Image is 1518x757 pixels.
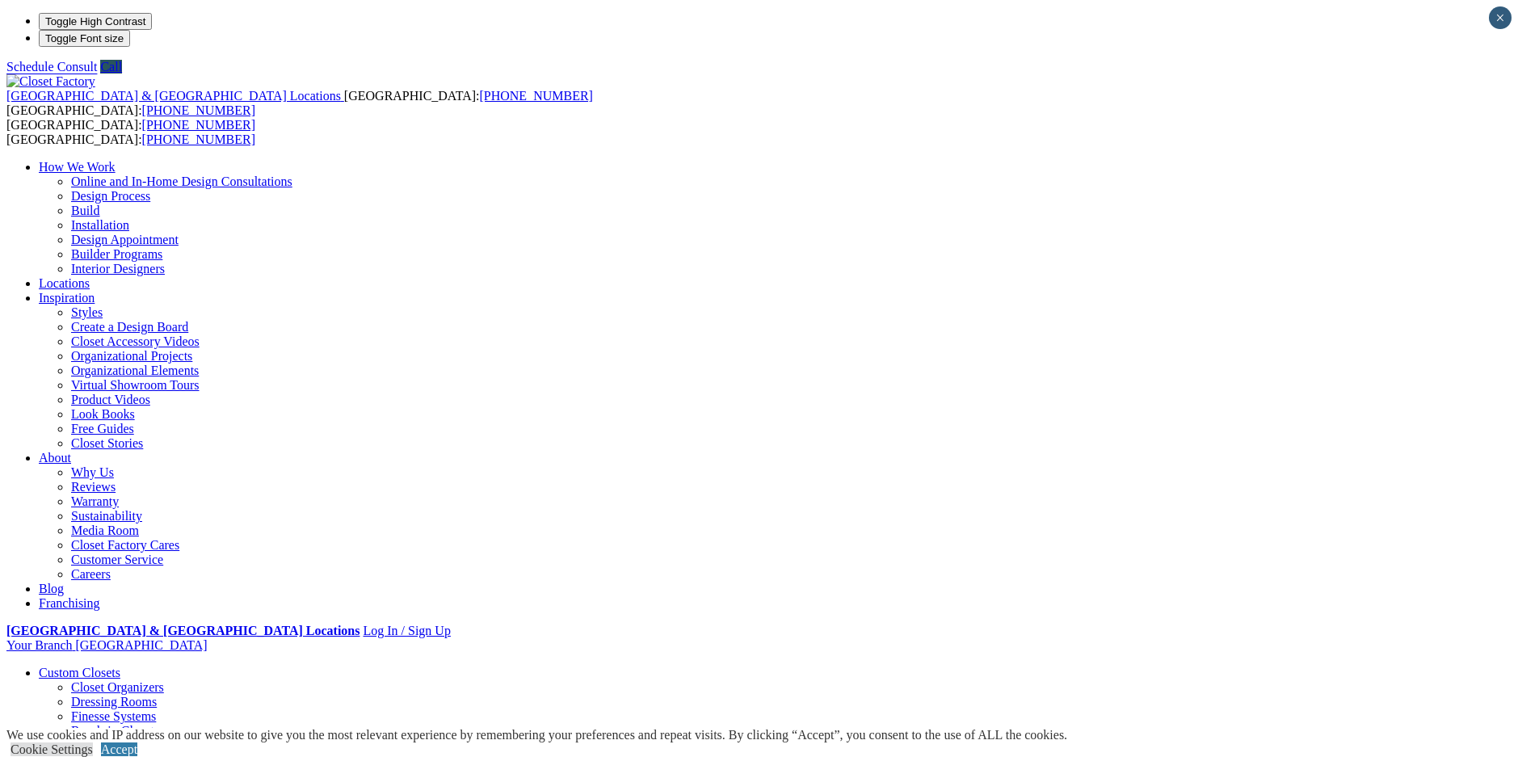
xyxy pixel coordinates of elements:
[39,596,100,610] a: Franchising
[71,422,134,435] a: Free Guides
[71,480,116,494] a: Reviews
[71,567,111,581] a: Careers
[142,118,255,132] a: [PHONE_NUMBER]
[71,695,157,709] a: Dressing Rooms
[6,74,95,89] img: Closet Factory
[71,305,103,319] a: Styles
[71,465,114,479] a: Why Us
[71,393,150,406] a: Product Videos
[71,247,162,261] a: Builder Programs
[71,262,165,275] a: Interior Designers
[71,189,150,203] a: Design Process
[11,742,93,756] a: Cookie Settings
[45,32,124,44] span: Toggle Font size
[479,89,592,103] a: [PHONE_NUMBER]
[6,118,255,146] span: [GEOGRAPHIC_DATA]: [GEOGRAPHIC_DATA]:
[6,624,360,637] a: [GEOGRAPHIC_DATA] & [GEOGRAPHIC_DATA] Locations
[71,680,164,694] a: Closet Organizers
[39,582,64,595] a: Blog
[100,60,122,74] a: Call
[6,89,341,103] span: [GEOGRAPHIC_DATA] & [GEOGRAPHIC_DATA] Locations
[71,334,200,348] a: Closet Accessory Videos
[71,175,292,188] a: Online and In-Home Design Consultations
[71,364,199,377] a: Organizational Elements
[45,15,145,27] span: Toggle High Contrast
[39,276,90,290] a: Locations
[6,638,72,652] span: Your Branch
[75,638,207,652] span: [GEOGRAPHIC_DATA]
[6,89,344,103] a: [GEOGRAPHIC_DATA] & [GEOGRAPHIC_DATA] Locations
[71,349,192,363] a: Organizational Projects
[101,742,137,756] a: Accept
[71,553,163,566] a: Customer Service
[39,291,95,305] a: Inspiration
[71,204,100,217] a: Build
[39,160,116,174] a: How We Work
[71,494,119,508] a: Warranty
[71,218,129,232] a: Installation
[71,436,143,450] a: Closet Stories
[39,13,152,30] button: Toggle High Contrast
[71,233,179,246] a: Design Appointment
[1489,6,1512,29] button: Close
[71,724,159,738] a: Reach-in Closets
[6,638,208,652] a: Your Branch [GEOGRAPHIC_DATA]
[142,132,255,146] a: [PHONE_NUMBER]
[71,320,188,334] a: Create a Design Board
[71,509,142,523] a: Sustainability
[6,60,97,74] a: Schedule Consult
[6,89,593,117] span: [GEOGRAPHIC_DATA]: [GEOGRAPHIC_DATA]:
[71,524,139,537] a: Media Room
[71,538,179,552] a: Closet Factory Cares
[6,728,1067,742] div: We use cookies and IP address on our website to give you the most relevant experience by remember...
[39,666,120,679] a: Custom Closets
[142,103,255,117] a: [PHONE_NUMBER]
[39,30,130,47] button: Toggle Font size
[71,407,135,421] a: Look Books
[363,624,450,637] a: Log In / Sign Up
[39,451,71,465] a: About
[71,378,200,392] a: Virtual Showroom Tours
[71,709,156,723] a: Finesse Systems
